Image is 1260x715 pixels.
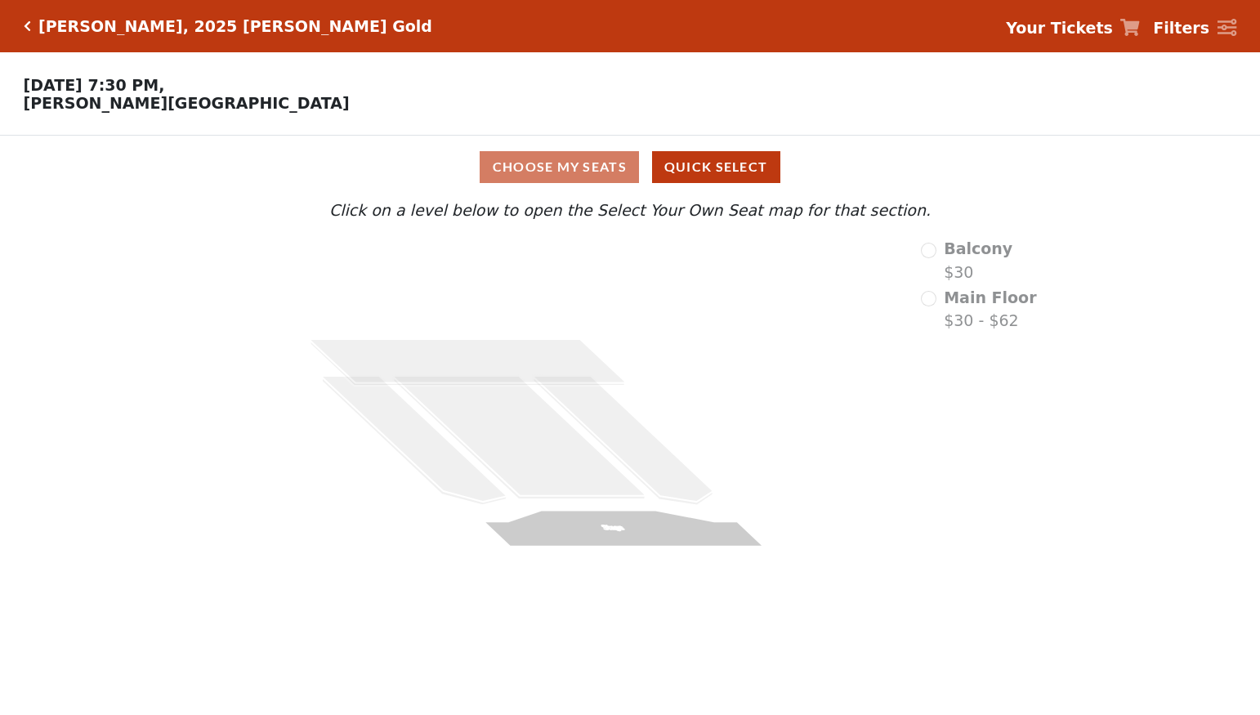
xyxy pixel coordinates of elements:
a: Click here to go back to filters [24,20,31,32]
span: Main Floor [944,288,1036,306]
button: Quick Select [652,151,780,183]
a: Filters [1153,16,1236,40]
label: $30 [944,237,1012,284]
label: $30 - $62 [944,286,1036,333]
span: Balcony [944,239,1012,257]
strong: Filters [1153,19,1209,37]
text: Stage [600,525,626,532]
strong: Your Tickets [1006,19,1113,37]
a: Your Tickets [1006,16,1140,40]
h5: [PERSON_NAME], 2025 [PERSON_NAME] Gold [38,17,432,36]
p: Click on a level below to open the Select Your Own Seat map for that section. [169,199,1091,222]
